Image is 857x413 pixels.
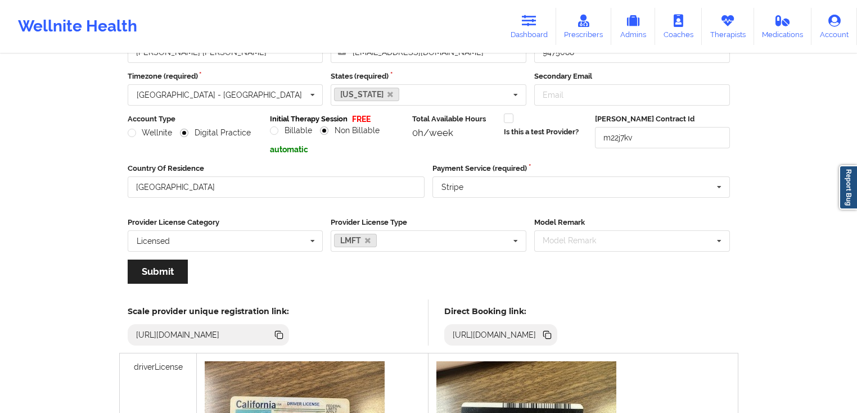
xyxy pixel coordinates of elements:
[128,217,323,228] label: Provider License Category
[128,163,425,174] label: Country Of Residence
[432,163,730,174] label: Payment Service (required)
[331,71,526,82] label: States (required)
[540,234,612,247] div: Model Remark
[270,126,312,135] label: Billable
[448,329,541,341] div: [URL][DOMAIN_NAME]
[441,183,463,191] div: Stripe
[137,237,170,245] div: Licensed
[334,234,377,247] a: LMFT
[331,217,526,228] label: Provider License Type
[811,8,857,45] a: Account
[180,128,251,138] label: Digital Practice
[595,114,729,125] label: [PERSON_NAME] Contract Id
[702,8,754,45] a: Therapists
[444,306,557,316] h5: Direct Booking link:
[128,71,323,82] label: Timezone (required)
[320,126,380,135] label: Non Billable
[534,71,730,82] label: Secondary Email
[595,127,729,148] input: Deel Contract Id
[270,144,404,155] p: automatic
[534,217,730,228] label: Model Remark
[839,165,857,210] a: Report Bug
[334,88,399,101] a: [US_STATE]
[611,8,655,45] a: Admins
[132,329,224,341] div: [URL][DOMAIN_NAME]
[270,114,348,125] label: Initial Therapy Session
[534,84,730,106] input: Email
[128,128,173,138] label: Wellnite
[352,114,371,125] p: FREE
[556,8,612,45] a: Prescribers
[128,306,289,316] h5: Scale provider unique registration link:
[502,8,556,45] a: Dashboard
[655,8,702,45] a: Coaches
[128,114,262,125] label: Account Type
[754,8,812,45] a: Medications
[137,91,302,99] div: [GEOGRAPHIC_DATA] - [GEOGRAPHIC_DATA]
[504,126,579,138] label: Is this a test Provider?
[412,127,495,138] div: 0h/week
[128,260,188,284] button: Submit
[412,114,495,125] label: Total Available Hours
